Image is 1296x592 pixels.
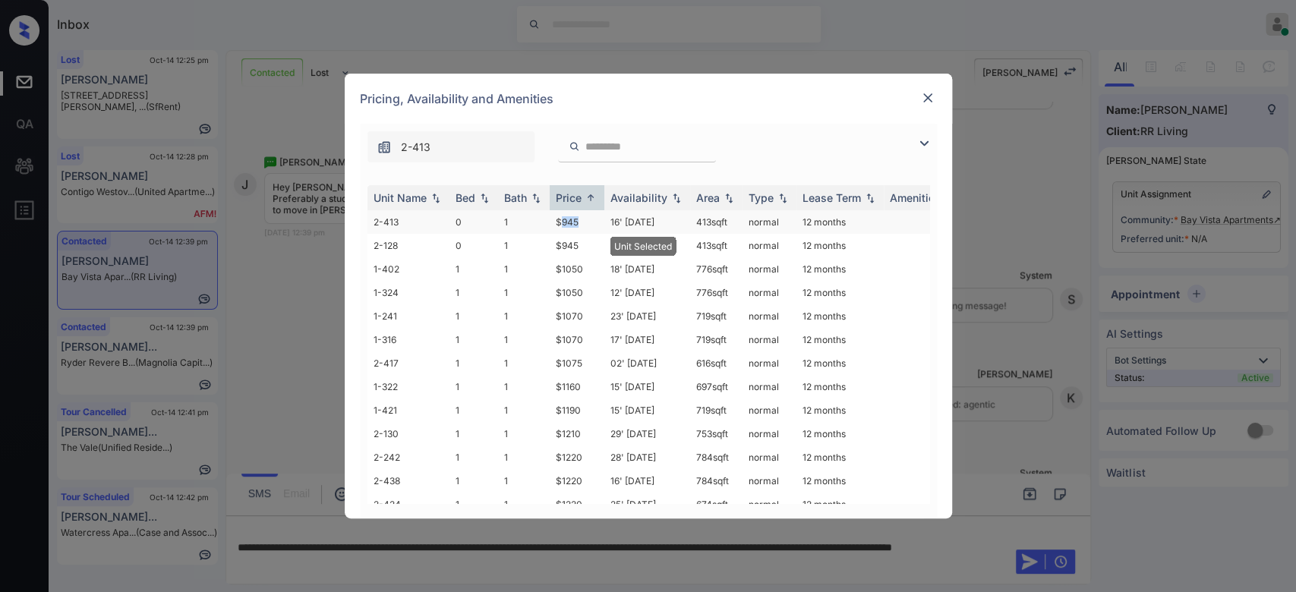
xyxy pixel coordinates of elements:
td: 1 [498,304,550,328]
td: 1 [498,469,550,493]
img: icon-zuma [377,140,392,155]
td: 1-324 [367,281,449,304]
div: Amenities [890,191,941,204]
img: sorting [428,193,443,203]
td: 1-421 [367,398,449,422]
td: normal [743,469,796,493]
div: Lease Term [803,191,861,204]
td: 2-417 [367,351,449,375]
td: 413 sqft [690,234,743,257]
td: normal [743,375,796,398]
div: Unit Name [374,191,427,204]
div: Type [749,191,774,204]
td: 2-424 [367,493,449,516]
td: 1 [449,469,498,493]
td: normal [743,234,796,257]
td: 0 [449,210,498,234]
td: 29' [DATE] [604,422,690,446]
td: 16' [DATE] [604,210,690,234]
td: 1-316 [367,328,449,351]
td: normal [743,281,796,304]
td: $1220 [550,469,604,493]
img: sorting [528,193,544,203]
img: sorting [583,192,598,203]
td: 1 [498,257,550,281]
td: 12 months [796,210,884,234]
td: $1070 [550,304,604,328]
td: 12 months [796,398,884,422]
div: Pricing, Availability and Amenities [345,74,952,124]
td: $1050 [550,281,604,304]
td: 1 [498,375,550,398]
td: normal [743,398,796,422]
td: 12 months [796,351,884,375]
span: 2-413 [401,139,430,156]
td: 1 [498,398,550,422]
td: 2-130 [367,422,449,446]
img: sorting [477,193,492,203]
td: 1 [449,257,498,281]
td: 697 sqft [690,375,743,398]
td: 16' [DATE] [604,469,690,493]
td: 2-128 [367,234,449,257]
td: normal [743,210,796,234]
td: 12 months [796,493,884,516]
td: $1070 [550,328,604,351]
td: $1220 [550,493,604,516]
td: 1-402 [367,257,449,281]
td: 12 months [796,328,884,351]
div: Bath [504,191,527,204]
div: Availability [610,191,667,204]
td: $1050 [550,257,604,281]
td: 674 sqft [690,493,743,516]
td: 12 months [796,281,884,304]
td: 1 [498,328,550,351]
td: 776 sqft [690,257,743,281]
td: normal [743,493,796,516]
td: 12 months [796,469,884,493]
td: 2-242 [367,446,449,469]
img: sorting [669,193,684,203]
td: 616 sqft [690,351,743,375]
td: normal [743,351,796,375]
td: 12 months [796,446,884,469]
td: 784 sqft [690,446,743,469]
td: $1190 [550,398,604,422]
td: 1-241 [367,304,449,328]
td: normal [743,257,796,281]
td: 1 [449,375,498,398]
td: 1 [449,351,498,375]
td: 25' [DATE] [604,493,690,516]
td: 776 sqft [690,281,743,304]
td: 1 [498,234,550,257]
td: 26' [DATE] [604,234,690,257]
td: 17' [DATE] [604,328,690,351]
td: normal [743,328,796,351]
td: 12 months [796,422,884,446]
td: 1 [449,328,498,351]
td: 12 months [796,257,884,281]
div: Price [556,191,582,204]
td: $1075 [550,351,604,375]
td: 23' [DATE] [604,304,690,328]
td: 1 [449,281,498,304]
div: Area [696,191,720,204]
td: 719 sqft [690,398,743,422]
img: sorting [775,193,790,203]
td: 1 [498,210,550,234]
td: $1160 [550,375,604,398]
td: 12 months [796,234,884,257]
td: 2-438 [367,469,449,493]
img: icon-zuma [915,134,933,153]
td: $945 [550,210,604,234]
td: 28' [DATE] [604,446,690,469]
td: 1 [498,422,550,446]
td: 1-322 [367,375,449,398]
td: 719 sqft [690,328,743,351]
td: 1 [498,351,550,375]
img: sorting [721,193,736,203]
td: 12 months [796,304,884,328]
td: normal [743,304,796,328]
td: 15' [DATE] [604,375,690,398]
td: 753 sqft [690,422,743,446]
